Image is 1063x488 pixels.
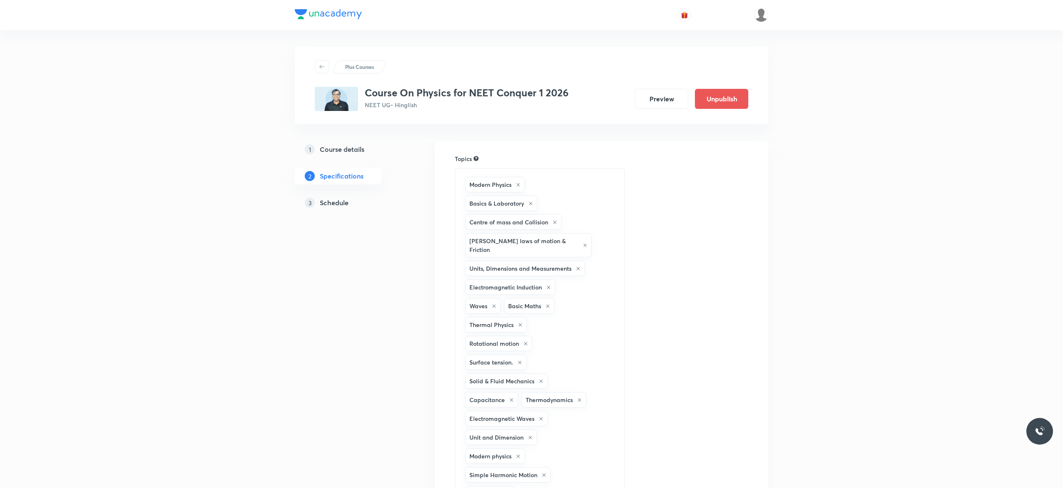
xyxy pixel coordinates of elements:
p: NEET UG • Hinglish [365,101,569,109]
p: 3 [305,198,315,208]
h5: Specifications [320,171,364,181]
img: 654002F0-7449-4DD1-8EE0-A53448540B0C_plus.png [315,87,358,111]
button: Unpublish [695,89,748,109]
h6: Thermodynamics [526,395,573,404]
h5: Schedule [320,198,348,208]
h6: Rotational motion [469,339,519,348]
h6: Units, Dimensions and Measurements [469,264,572,273]
h5: Course details [320,144,364,154]
div: Search for topics [474,155,479,162]
img: ttu [1035,426,1045,436]
h6: Solid & Fluid Mechanics [469,377,534,385]
h3: Course On Physics for NEET Conquer 1 2026 [365,87,569,99]
p: 2 [305,171,315,181]
h6: Centre of mass and Collision [469,218,548,226]
h6: Surface tension. [469,358,513,367]
img: Company Logo [295,9,362,19]
a: 3Schedule [295,194,408,211]
p: 1 [305,144,315,154]
h6: Thermal Physics [469,320,514,329]
h6: Waves [469,302,487,310]
h6: Electromagnetic Waves [469,414,534,423]
h6: Modern Physics [469,180,511,189]
a: 1Course details [295,141,408,158]
p: Plus Courses [345,63,374,70]
h6: Unit and Dimension [469,433,524,442]
h6: Basics & Laboratory [469,199,524,208]
img: Anuruddha Kumar [754,8,768,22]
h6: [PERSON_NAME] laws of motion & Friction [469,236,579,254]
h6: Electromagnetic Induction [469,283,542,292]
a: Company Logo [295,9,362,21]
h6: Modern physics [469,452,511,460]
h6: Topics [455,154,472,163]
h6: Simple Harmonic Motion [469,470,537,479]
h6: Capacitance [469,395,505,404]
button: Preview [635,89,688,109]
img: avatar [681,11,688,19]
h6: Basic Maths [508,302,541,310]
button: avatar [678,8,691,22]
